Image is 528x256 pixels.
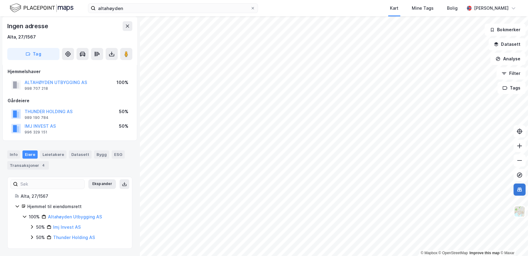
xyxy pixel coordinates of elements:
a: Thunder Holding AS [53,235,95,240]
div: 996 329 151 [25,130,47,135]
button: Tag [7,48,59,60]
div: Alta, 27/1567 [21,193,125,200]
div: Lukk [107,2,117,13]
div: Bygg [94,150,109,158]
div: 100% [29,213,40,221]
div: 989 190 784 [25,115,49,120]
button: Tags [497,82,526,94]
button: Bokmerker [485,24,526,36]
button: Gif-velger [19,199,24,204]
iframe: Chat Widget [498,227,528,256]
div: 50% [119,108,128,115]
a: Mapbox [421,251,437,255]
p: Aktiv for over 1 u siden [29,8,76,14]
img: logo.f888ab2527a4732fd821a326f86c7f29.svg [10,3,73,13]
div: Eiere [22,150,38,158]
button: Start recording [39,199,43,204]
div: Info [7,150,20,158]
a: Improve this map [469,251,499,255]
button: Datasett [489,38,526,50]
button: Last opp vedlegg [29,199,34,204]
div: 50% [119,123,128,130]
div: Kontrollprogram for chat [498,227,528,256]
input: Søk på adresse, matrikkel, gårdeiere, leietakere eller personer [96,4,250,13]
a: OpenStreetMap [438,251,468,255]
div: Ingen adresse [7,21,49,31]
a: Altahøyden Utbygging AS [48,214,102,219]
button: Ekspander [88,179,116,189]
div: 50% [36,224,45,231]
button: Analyse [490,53,526,65]
div: 998 707 218 [25,86,48,91]
div: Kart [390,5,398,12]
button: Hjem [95,2,107,14]
div: Om det er du lurer på så er det bare å ta kontakt her. [DEMOGRAPHIC_DATA] fornøyelse! [10,60,95,78]
div: 50% [36,234,45,241]
div: Leietakere [40,150,66,158]
div: Transaksjoner [7,161,49,170]
button: Send en melding… [104,196,114,206]
div: Bolig [447,5,458,12]
img: Z [514,206,525,217]
div: Alta, 27/1567 [7,33,36,41]
div: 4 [40,162,46,168]
div: ESG [112,150,125,158]
div: Hjemmelshaver [8,68,132,75]
button: Emoji-velger [9,199,14,204]
input: Søk [18,180,84,189]
div: Hei og velkommen til Newsec Maps, ViktoriaOm det er du lurer på så er det bare å ta kontakt her. ... [5,41,100,81]
div: Simen sier… [5,41,117,95]
textarea: Melding... [5,186,116,196]
div: Gårdeiere [8,97,132,104]
div: Hei og velkommen til Newsec Maps, Viktoria [10,45,95,57]
div: 100% [117,79,128,86]
a: Imj Invest AS [53,224,81,230]
button: Filter [496,67,526,79]
div: Simen • 1 d siden [10,83,43,86]
h1: Simen [29,3,44,8]
div: Datasett [69,150,92,158]
div: [PERSON_NAME] [474,5,509,12]
div: Hjemmel til eiendomsrett [27,203,125,210]
div: Mine Tags [412,5,434,12]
